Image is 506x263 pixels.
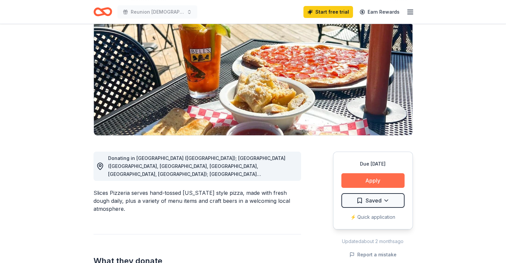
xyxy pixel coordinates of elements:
span: Reunion [DEMOGRAPHIC_DATA] Children's and Student Ministry Pie and Silent Auction [131,8,184,16]
div: Slices Pizzeria serves hand-tossed [US_STATE] style pizza, made with fresh dough daily, plus a va... [93,189,301,213]
a: Home [93,4,112,20]
img: Image for Slices Pizzeria [94,8,413,135]
button: Saved [341,193,405,208]
div: ⚡️ Quick application [341,213,405,221]
button: Apply [341,173,405,188]
button: Report a mistake [349,251,397,259]
span: Saved [366,196,382,205]
a: Earn Rewards [356,6,404,18]
a: Start free trial [303,6,353,18]
button: Reunion [DEMOGRAPHIC_DATA] Children's and Student Ministry Pie and Silent Auction [117,5,197,19]
div: Updated about 2 months ago [333,237,413,245]
div: Due [DATE] [341,160,405,168]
